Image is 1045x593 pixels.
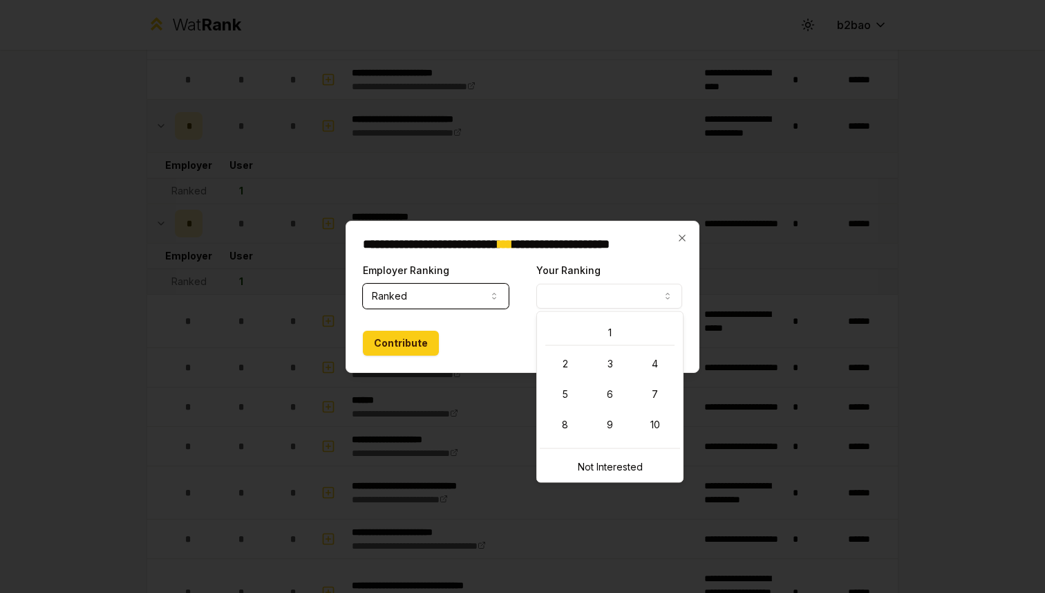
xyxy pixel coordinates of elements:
span: 9 [607,418,613,432]
label: Your Ranking [536,264,601,276]
span: Not Interested [578,460,643,474]
span: 3 [608,357,613,371]
span: 2 [563,357,568,371]
span: 8 [562,418,568,432]
span: 1 [608,326,612,340]
span: 5 [563,387,568,401]
span: 7 [652,387,658,401]
span: 4 [652,357,658,371]
button: Contribute [363,331,439,356]
label: Employer Ranking [363,264,449,276]
span: 6 [607,387,613,401]
span: 10 [650,418,660,432]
